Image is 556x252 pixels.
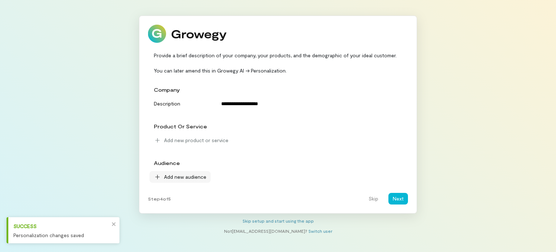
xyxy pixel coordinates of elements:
div: Description [149,98,214,107]
span: Add new product or service [164,137,228,144]
img: Growegy logo [148,25,227,43]
button: Next [388,193,408,205]
span: product or service [154,123,207,129]
button: close [111,220,117,228]
span: company [154,87,180,93]
div: Success [13,222,109,230]
span: Add new audience [164,173,206,181]
a: Switch user [308,228,332,234]
div: Personalization changes saved [13,231,109,239]
span: Step 4 of 5 [148,196,171,202]
a: Skip setup and start using the app [243,218,314,223]
div: Provide a brief description of your company, your products, and the demographic of your ideal cus... [148,51,408,74]
button: Skip [364,193,383,205]
span: audience [154,160,180,166]
span: Not [EMAIL_ADDRESS][DOMAIN_NAME] ? [224,228,307,234]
